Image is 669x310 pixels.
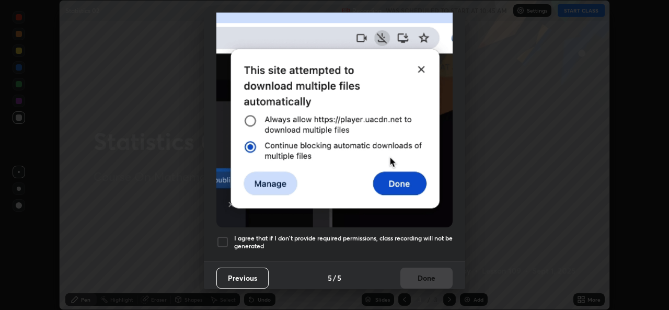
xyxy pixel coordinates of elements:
h4: 5 [337,272,341,283]
h5: I agree that if I don't provide required permissions, class recording will not be generated [234,234,453,250]
h4: / [333,272,336,283]
button: Previous [216,268,269,289]
h4: 5 [328,272,332,283]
